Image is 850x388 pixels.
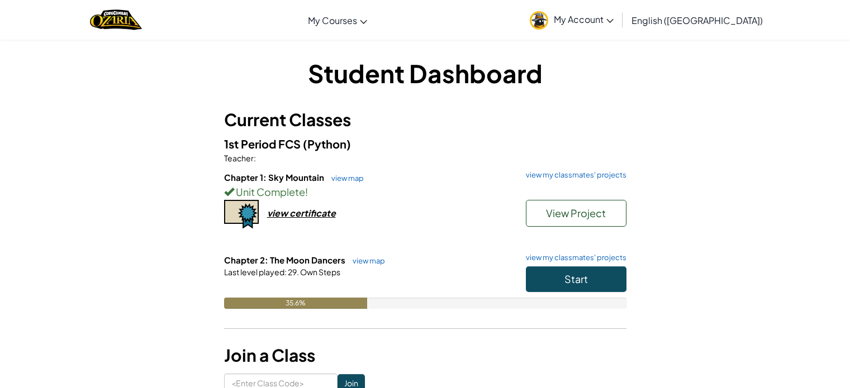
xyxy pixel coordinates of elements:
[303,137,351,151] span: (Python)
[287,267,299,277] span: 29.
[254,153,256,163] span: :
[564,272,588,285] span: Start
[224,267,284,277] span: Last level played
[234,185,305,198] span: Unit Complete
[526,266,626,292] button: Start
[299,267,340,277] span: Own Steps
[224,255,347,265] span: Chapter 2: The Moon Dancers
[224,137,303,151] span: 1st Period FCS
[224,207,336,219] a: view certificate
[224,107,626,132] h3: Current Classes
[530,11,548,30] img: avatar
[224,56,626,90] h1: Student Dashboard
[326,174,364,183] a: view map
[520,171,626,179] a: view my classmates' projects
[284,267,287,277] span: :
[224,172,326,183] span: Chapter 1: Sky Mountain
[224,298,367,309] div: 35.6%
[305,185,308,198] span: !
[90,8,142,31] img: Home
[520,254,626,261] a: view my classmates' projects
[224,153,254,163] span: Teacher
[267,207,336,219] div: view certificate
[308,15,357,26] span: My Courses
[626,5,768,35] a: English ([GEOGRAPHIC_DATA])
[526,200,626,227] button: View Project
[524,2,619,37] a: My Account
[302,5,373,35] a: My Courses
[631,15,763,26] span: English ([GEOGRAPHIC_DATA])
[546,207,606,219] span: View Project
[224,343,626,368] h3: Join a Class
[224,200,259,229] img: certificate-icon.png
[347,256,385,265] a: view map
[554,13,614,25] span: My Account
[90,8,142,31] a: Ozaria by CodeCombat logo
